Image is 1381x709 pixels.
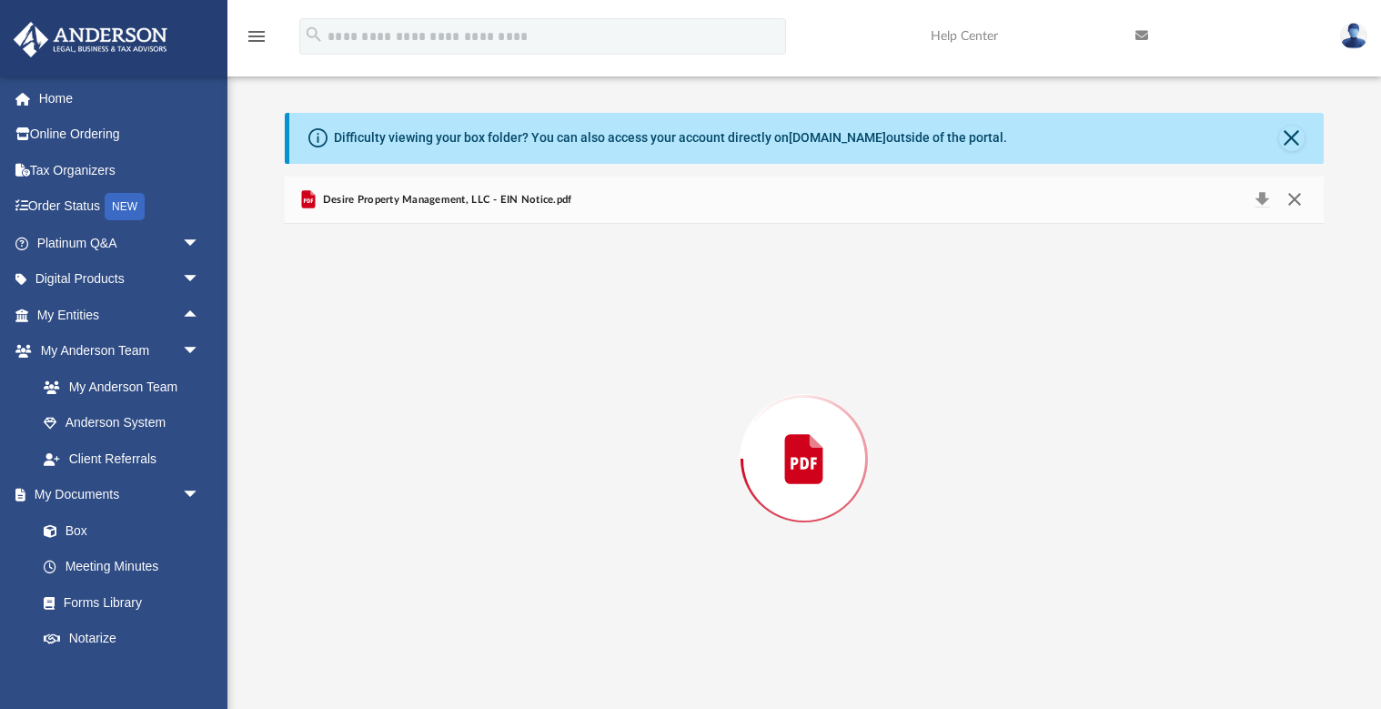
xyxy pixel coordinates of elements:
[182,261,218,299] span: arrow_drop_down
[334,128,1007,147] div: Difficulty viewing your box folder? You can also access your account directly on outside of the p...
[25,584,209,621] a: Forms Library
[13,80,227,116] a: Home
[304,25,324,45] i: search
[182,225,218,262] span: arrow_drop_down
[25,621,218,657] a: Notarize
[25,369,209,405] a: My Anderson Team
[13,261,227,298] a: Digital Productsarrow_drop_down
[246,35,267,47] a: menu
[1279,126,1305,151] button: Close
[13,188,227,226] a: Order StatusNEW
[13,333,218,370] a: My Anderson Teamarrow_drop_down
[25,405,218,441] a: Anderson System
[13,477,218,513] a: My Documentsarrow_drop_down
[25,512,209,549] a: Box
[285,177,1323,694] div: Preview
[182,297,218,334] span: arrow_drop_up
[182,477,218,514] span: arrow_drop_down
[1340,23,1367,49] img: User Pic
[13,225,227,261] a: Platinum Q&Aarrow_drop_down
[8,22,173,57] img: Anderson Advisors Platinum Portal
[13,297,227,333] a: My Entitiesarrow_drop_up
[13,152,227,188] a: Tax Organizers
[1246,187,1279,213] button: Download
[246,25,267,47] i: menu
[182,333,218,370] span: arrow_drop_down
[319,192,572,208] span: Desire Property Management, LLC - EIN Notice.pdf
[25,549,218,585] a: Meeting Minutes
[25,441,218,477] a: Client Referrals
[105,193,145,220] div: NEW
[1278,187,1311,213] button: Close
[789,130,886,145] a: [DOMAIN_NAME]
[13,116,227,153] a: Online Ordering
